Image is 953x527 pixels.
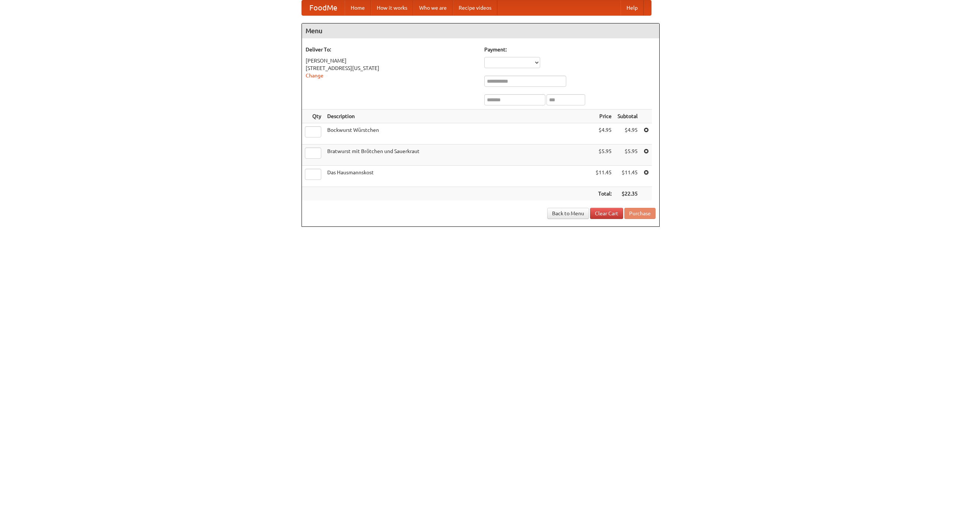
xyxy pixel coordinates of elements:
[484,46,656,53] h5: Payment:
[593,145,615,166] td: $5.95
[615,145,641,166] td: $5.95
[590,208,623,219] a: Clear Cart
[306,46,477,53] h5: Deliver To:
[615,187,641,201] th: $22.35
[621,0,644,15] a: Help
[324,109,593,123] th: Description
[413,0,453,15] a: Who we are
[324,123,593,145] td: Bockwurst Würstchen
[453,0,497,15] a: Recipe videos
[302,0,345,15] a: FoodMe
[302,23,659,38] h4: Menu
[593,109,615,123] th: Price
[615,166,641,187] td: $11.45
[593,166,615,187] td: $11.45
[624,208,656,219] button: Purchase
[345,0,371,15] a: Home
[593,187,615,201] th: Total:
[615,123,641,145] td: $4.95
[371,0,413,15] a: How it works
[306,73,323,79] a: Change
[324,145,593,166] td: Bratwurst mit Brötchen und Sauerkraut
[324,166,593,187] td: Das Hausmannskost
[615,109,641,123] th: Subtotal
[306,64,477,72] div: [STREET_ADDRESS][US_STATE]
[593,123,615,145] td: $4.95
[547,208,589,219] a: Back to Menu
[306,57,477,64] div: [PERSON_NAME]
[302,109,324,123] th: Qty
